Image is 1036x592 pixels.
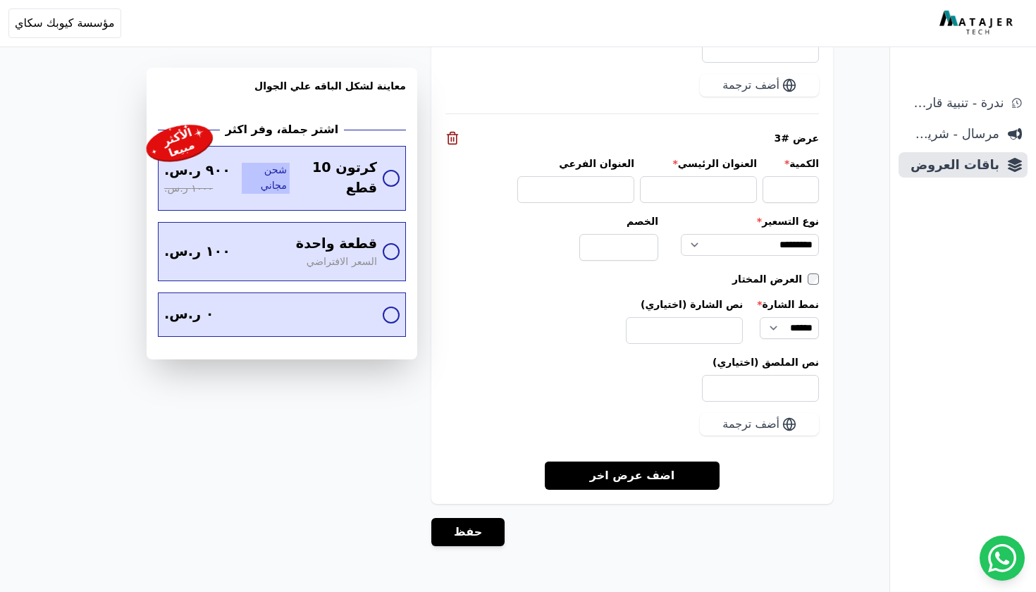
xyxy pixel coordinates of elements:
span: ندرة - تنبية قارب علي النفاذ [904,93,1004,113]
label: الكمية [763,156,819,171]
h2: اشتر جملة، وفر اكثر [226,121,339,138]
label: العنوان الرئيسي [640,156,757,171]
label: نص الملصق (اختياري) [445,355,819,369]
span: أضف ترجمة [722,77,779,94]
label: نمط الشارة [757,297,819,312]
span: مؤسسة كيوبك سكاي [15,15,115,32]
a: اضف عرض اخر [545,461,720,490]
span: ٠ ر.س. [164,304,214,325]
button: أضف ترجمة [700,413,819,436]
span: باقات العروض [904,155,999,175]
label: العرض المختار [732,272,808,286]
div: الأكثر مبيعا [159,125,201,161]
label: الخصم [579,214,658,228]
button: مؤسسة كيوبك سكاي [8,8,121,38]
span: أضف ترجمة [722,416,779,433]
label: نص الشارة (اختياري) [626,297,743,312]
span: ١٠٠ ر.س. [164,242,230,262]
label: العنوان الفرعي [517,156,634,171]
img: MatajerTech Logo [939,11,1016,36]
div: عرض #3 [445,131,819,145]
label: نوع التسعير [681,214,819,228]
span: شحن مجاني [242,163,290,193]
span: السعر الافتراضي [307,254,377,270]
span: ١٠٠٠ ر.س. [164,181,213,197]
span: قطعة واحدة [296,234,377,254]
button: أضف ترجمة [700,74,819,97]
button: حفظ [431,518,505,546]
span: مرسال - شريط دعاية [904,124,999,144]
span: كرتون 10 قطع [295,158,377,199]
h3: معاينة لشكل الباقه علي الجوال [158,79,406,110]
span: ٩٠٠ ر.س. [164,161,230,181]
